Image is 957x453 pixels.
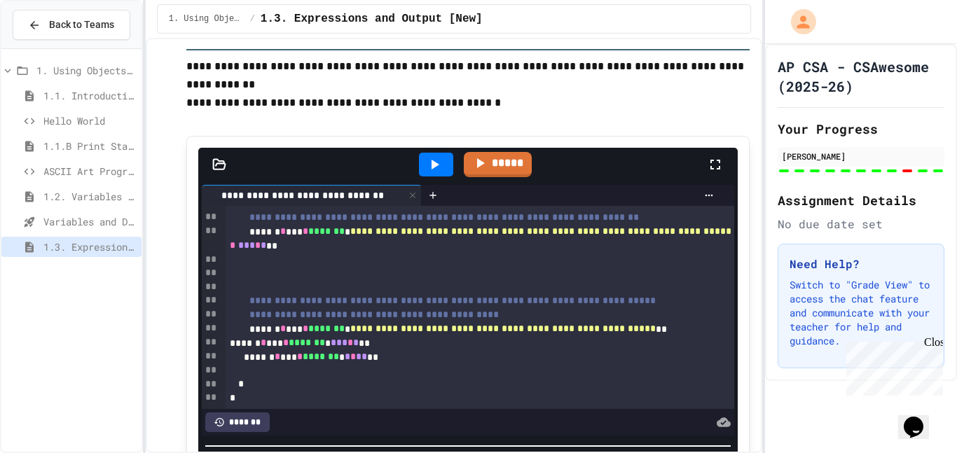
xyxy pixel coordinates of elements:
[43,164,136,179] span: ASCII Art Program
[790,256,932,272] h3: Need Help?
[169,13,245,25] span: 1. Using Objects and Methods
[43,214,136,229] span: Variables and Data Types - Quiz
[43,139,136,153] span: 1.1.B Print Statements
[790,278,932,348] p: Switch to "Grade View" to access the chat feature and communicate with your teacher for help and ...
[250,13,255,25] span: /
[778,216,944,232] div: No due date set
[49,18,114,32] span: Back to Teams
[43,113,136,128] span: Hello World
[778,190,944,210] h2: Assignment Details
[43,88,136,103] span: 1.1. Introduction to Algorithms, Programming, and Compilers
[36,63,136,78] span: 1. Using Objects and Methods
[43,189,136,204] span: 1.2. Variables and Data Types
[898,397,943,439] iframe: chat widget
[778,119,944,139] h2: Your Progress
[782,150,940,162] div: [PERSON_NAME]
[43,239,136,254] span: 1.3. Expressions and Output [New]
[13,10,130,40] button: Back to Teams
[778,57,944,96] h1: AP CSA - CSAwesome (2025-26)
[841,336,943,396] iframe: chat widget
[776,6,820,38] div: My Account
[261,11,483,27] span: 1.3. Expressions and Output [New]
[6,6,97,89] div: Chat with us now!Close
